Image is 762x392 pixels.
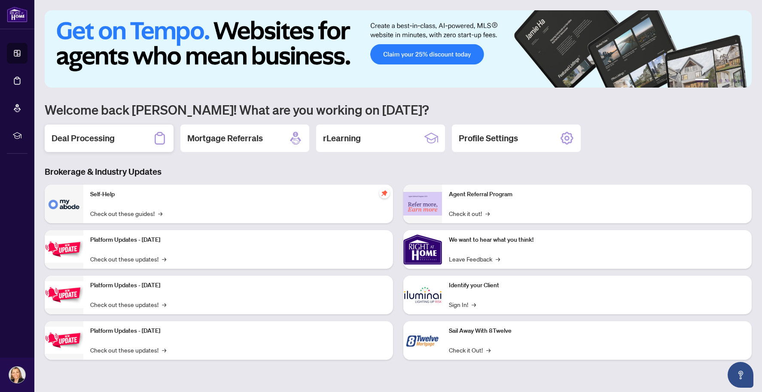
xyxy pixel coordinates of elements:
[472,300,476,309] span: →
[90,190,386,199] p: Self-Help
[733,79,736,82] button: 5
[90,235,386,245] p: Platform Updates - [DATE]
[187,132,263,144] h2: Mortgage Referrals
[90,254,166,264] a: Check out these updates!→
[485,209,490,218] span: →
[740,79,743,82] button: 6
[449,190,745,199] p: Agent Referral Program
[403,321,442,360] img: Sail Away With 8Twelve
[449,235,745,245] p: We want to hear what you think!
[486,345,491,355] span: →
[719,79,722,82] button: 3
[45,166,752,178] h3: Brokerage & Industry Updates
[90,281,386,290] p: Platform Updates - [DATE]
[90,345,166,355] a: Check out these updates!→
[695,79,709,82] button: 1
[90,300,166,309] a: Check out these updates!→
[7,6,27,22] img: logo
[45,236,83,263] img: Platform Updates - July 21, 2025
[9,367,25,383] img: Profile Icon
[52,132,115,144] h2: Deal Processing
[728,362,753,388] button: Open asap
[403,192,442,216] img: Agent Referral Program
[379,188,390,198] span: pushpin
[449,254,500,264] a: Leave Feedback→
[449,326,745,336] p: Sail Away With 8Twelve
[45,10,752,88] img: Slide 0
[158,209,162,218] span: →
[45,185,83,223] img: Self-Help
[496,254,500,264] span: →
[45,281,83,308] img: Platform Updates - July 8, 2025
[449,281,745,290] p: Identify your Client
[162,300,166,309] span: →
[712,79,716,82] button: 2
[323,132,361,144] h2: rLearning
[459,132,518,144] h2: Profile Settings
[162,345,166,355] span: →
[449,209,490,218] a: Check it out!→
[90,326,386,336] p: Platform Updates - [DATE]
[403,276,442,314] img: Identify your Client
[45,327,83,354] img: Platform Updates - June 23, 2025
[90,209,162,218] a: Check out these guides!→
[45,101,752,118] h1: Welcome back [PERSON_NAME]! What are you working on [DATE]?
[162,254,166,264] span: →
[726,79,729,82] button: 4
[449,345,491,355] a: Check it Out!→
[403,230,442,269] img: We want to hear what you think!
[449,300,476,309] a: Sign In!→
